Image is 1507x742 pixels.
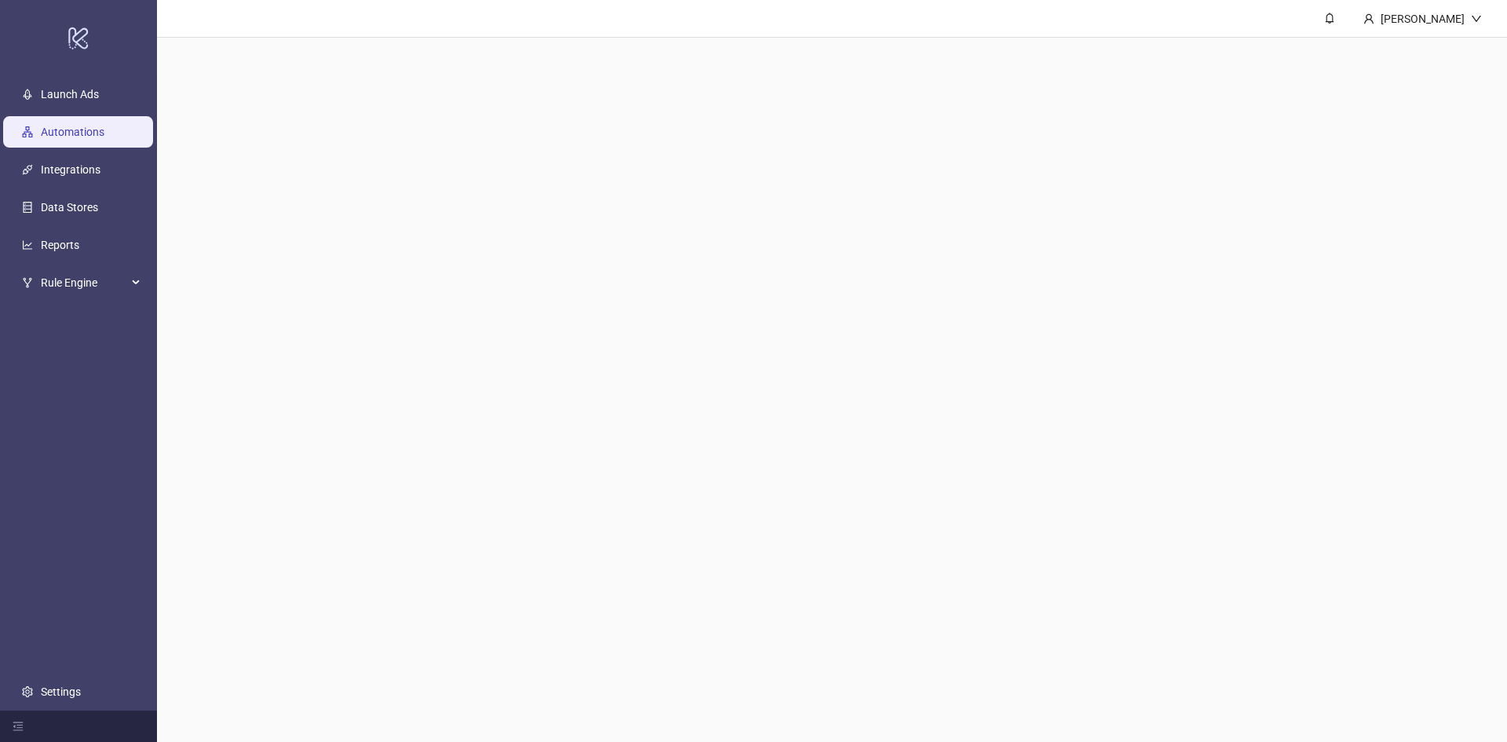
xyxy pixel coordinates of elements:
a: Launch Ads [41,88,99,101]
span: down [1471,13,1482,24]
a: Automations [41,126,104,138]
a: Integrations [41,163,100,176]
a: Reports [41,239,79,251]
span: user [1363,13,1374,24]
span: bell [1324,13,1335,24]
span: menu-fold [13,721,24,732]
span: Rule Engine [41,267,127,298]
span: fork [22,277,33,288]
div: [PERSON_NAME] [1374,10,1471,27]
a: Settings [41,685,81,698]
a: Data Stores [41,201,98,214]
